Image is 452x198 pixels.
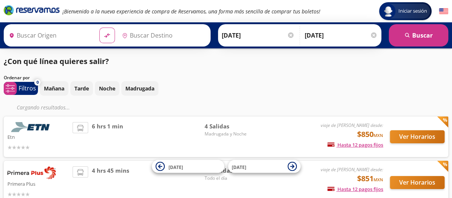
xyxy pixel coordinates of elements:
[395,7,430,15] span: Iniciar sesión
[74,84,89,92] p: Tarde
[44,84,64,92] p: Mañana
[4,74,30,81] p: Ordenar por
[40,81,68,96] button: Mañana
[70,81,93,96] button: Tarde
[374,177,383,182] small: MXN
[321,122,383,128] em: viaje de [PERSON_NAME] desde:
[99,84,115,92] p: Noche
[357,129,383,140] span: $850
[6,26,93,45] input: Buscar Origen
[19,84,36,93] p: Filtros
[7,122,56,132] img: Etn
[17,104,70,111] em: Cargando resultados ...
[228,160,301,173] button: [DATE]
[92,122,123,151] span: 6 hrs 1 min
[205,131,257,137] span: Madrugada y Noche
[152,160,224,173] button: [DATE]
[357,173,383,184] span: $851
[7,179,69,188] p: Primera Plus
[36,79,39,86] span: 0
[169,164,183,170] span: [DATE]
[119,26,206,45] input: Buscar Destino
[232,164,246,170] span: [DATE]
[205,122,257,131] span: 4 Salidas
[7,166,56,179] img: Primera Plus
[321,166,383,173] em: viaje de [PERSON_NAME] desde:
[205,175,257,182] span: Todo el día
[327,141,383,148] span: Hasta 12 pagos fijos
[121,81,158,96] button: Madrugada
[305,26,378,45] input: Opcional
[374,132,383,138] small: MXN
[62,8,320,15] em: ¡Bienvenido a la nueva experiencia de compra de Reservamos, una forma más sencilla de comprar tus...
[4,56,109,67] p: ¿Con qué línea quieres salir?
[390,130,445,143] button: Ver Horarios
[389,24,448,47] button: Buscar
[4,4,60,18] a: Brand Logo
[222,26,295,45] input: Elegir Fecha
[327,186,383,192] span: Hasta 12 pagos fijos
[439,7,448,16] button: English
[4,82,38,95] button: 0Filtros
[95,81,119,96] button: Noche
[390,176,445,189] button: Ver Horarios
[7,132,69,141] p: Etn
[4,4,60,16] i: Brand Logo
[125,84,154,92] p: Madrugada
